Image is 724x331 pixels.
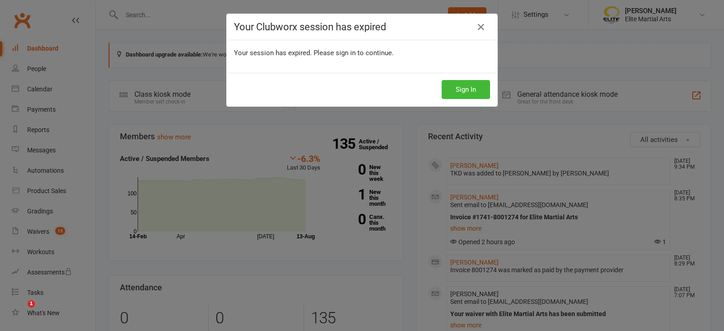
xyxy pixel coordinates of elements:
[234,21,490,33] h4: Your Clubworx session has expired
[234,49,394,57] span: Your session has expired. Please sign in to continue.
[442,80,490,99] button: Sign In
[474,20,488,34] a: Close
[9,300,31,322] iframe: Intercom live chat
[28,300,35,307] span: 1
